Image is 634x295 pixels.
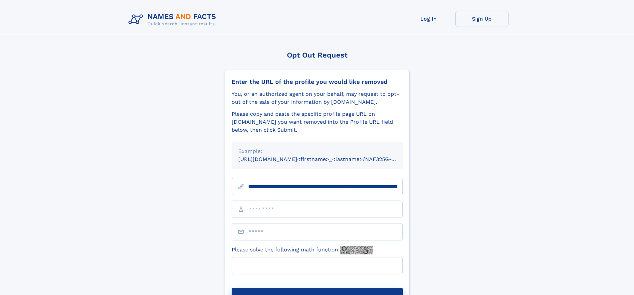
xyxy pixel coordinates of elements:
[238,147,396,155] div: Example:
[232,78,403,85] div: Enter the URL of the profile you would like removed
[232,90,403,106] div: You, or an authorized agent on your behalf, may request to opt-out of the sale of your informatio...
[238,156,415,162] small: [URL][DOMAIN_NAME]<firstname>_<lastname>/NAF325G-xxxxxxxx
[455,11,509,27] a: Sign Up
[225,51,410,59] div: Opt Out Request
[402,11,455,27] a: Log In
[232,110,403,134] div: Please copy and paste the specific profile page URL on [DOMAIN_NAME] you want removed into the Pr...
[126,11,222,29] img: Logo Names and Facts
[232,246,373,254] label: Please solve the following math function:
